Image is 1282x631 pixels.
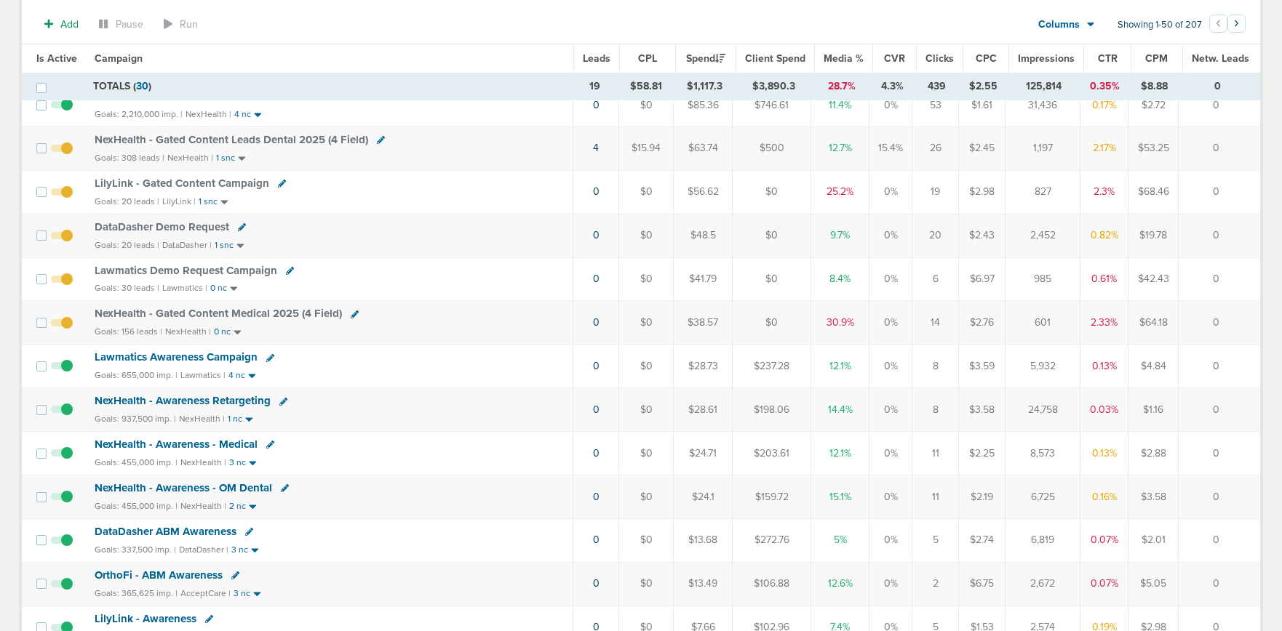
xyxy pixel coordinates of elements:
td: $159.72 [733,475,811,518]
td: 8 [912,345,959,388]
td: 12.7% [811,126,869,170]
span: DataDasher ABM Awareness [95,525,236,538]
td: 25.2% [811,170,869,214]
td: $53.25 [1128,126,1179,170]
small: 3 nc [234,588,250,599]
span: Is Active [36,52,77,65]
button: Add [36,14,87,35]
span: NexHealth - Awareness - OM Dental [95,481,272,494]
td: 6 [912,257,959,301]
td: $0 [619,214,674,257]
td: $64.18 [1128,301,1179,345]
small: Goals: 2,210,000 imp. | [95,109,183,120]
span: Showing 1-50 of 207 [1118,19,1202,31]
td: $0 [619,432,674,475]
td: 0% [869,83,912,126]
td: 0 [1179,345,1260,388]
td: $0 [619,83,674,126]
td: $0 [619,388,674,432]
span: DataDasher Demo Request [95,220,229,233]
td: $2.98 [959,170,1006,214]
span: CPM [1145,52,1168,65]
a: 0 [593,577,600,590]
td: 0% [869,475,912,518]
td: $203.61 [733,432,811,475]
td: 0 [1179,518,1260,562]
td: 30.9% [811,301,869,345]
td: 6,819 [1006,518,1080,562]
a: 0 [593,316,600,329]
td: 0 [1179,432,1260,475]
td: $106.88 [733,562,811,606]
small: NexHealth | [167,153,213,163]
span: Client Spend [745,52,805,65]
td: 15.1% [811,475,869,518]
td: $1.61 [959,83,1006,126]
small: NexHealth | [180,457,226,467]
td: $1,117.3 [674,73,735,100]
td: $500 [733,126,811,170]
small: Goals: 30 leads | [95,283,159,294]
span: Netw. Leads [1192,52,1249,65]
td: $0 [619,518,674,562]
td: 2.3% [1080,170,1128,214]
span: Add [60,18,79,31]
td: $15.94 [619,126,674,170]
small: 2 nc [229,501,246,512]
span: OrthoFi - ABM Awareness [95,568,223,582]
td: 0 [1179,126,1260,170]
td: 11.4% [811,83,869,126]
td: 11 [912,475,959,518]
td: $38.57 [674,301,733,345]
small: Goals: 365,625 imp. | [95,588,178,599]
td: 0 [1179,301,1260,345]
a: 0 [593,273,600,285]
small: NexHealth | [165,326,211,337]
small: 1 snc [216,153,235,164]
td: $0 [619,345,674,388]
td: 0.35% [1081,73,1129,100]
small: Lawmatics | [162,283,207,293]
small: 4 nc [228,370,245,381]
span: CPC [976,52,997,65]
ul: Pagination [1209,17,1246,34]
button: Go to next page [1227,15,1246,33]
td: 1,197 [1006,126,1080,170]
td: 0% [869,562,912,606]
small: 0 nc [210,283,227,294]
td: $746.61 [733,83,811,126]
small: DataDasher | [162,240,212,250]
td: $6.97 [959,257,1006,301]
td: $2.19 [959,475,1006,518]
td: 125,814 [1006,73,1080,100]
a: 0 [593,447,600,459]
span: Leads [583,52,610,65]
td: 12.1% [811,432,869,475]
td: 0.82% [1080,214,1128,257]
td: 0 [1179,388,1260,432]
td: $2.88 [1128,432,1179,475]
td: 439 [914,73,960,100]
td: $2.45 [959,126,1006,170]
td: 4.3% [870,73,914,100]
small: Goals: 937,500 imp. | [95,414,176,425]
span: Impressions [1018,52,1075,65]
td: 0% [869,518,912,562]
span: NexHealth - Awareness Retargeting [95,394,271,407]
td: $13.68 [674,518,733,562]
small: Goals: 308 leads | [95,153,164,164]
td: $6.75 [959,562,1006,606]
td: $2.01 [1128,518,1179,562]
td: $2.55 [960,73,1006,100]
td: 0.16% [1080,475,1128,518]
td: $4.84 [1128,345,1179,388]
td: 0.07% [1080,518,1128,562]
small: NexHealth | [180,501,226,511]
td: $1.16 [1128,388,1179,432]
span: NexHealth - Awareness - Medical [95,438,258,451]
td: 11 [912,432,959,475]
td: 0% [869,432,912,475]
small: Goals: 20 leads | [95,240,159,251]
small: 3 nc [231,544,248,555]
td: 0 [1179,475,1260,518]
